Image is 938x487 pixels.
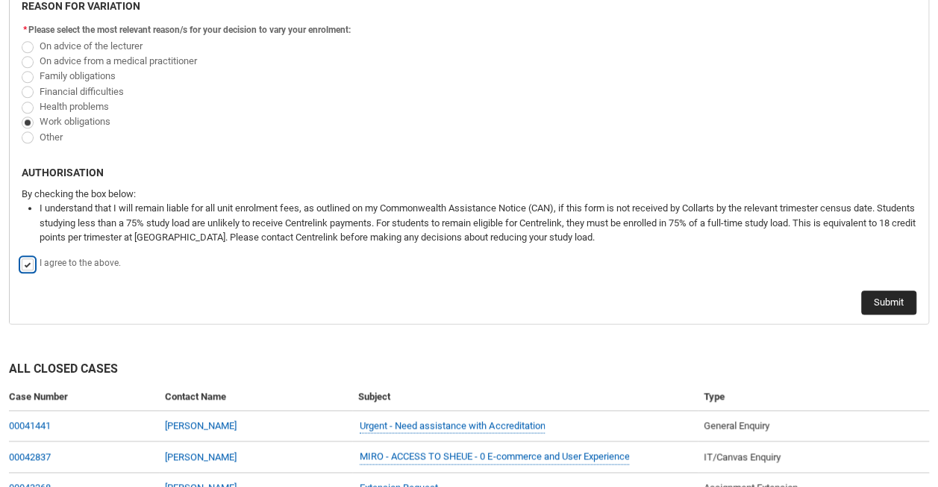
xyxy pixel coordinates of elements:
[22,167,104,179] b: AUTHORISATION
[22,187,916,202] p: By checking the box below:
[23,25,27,35] abbr: required
[40,258,121,268] span: I agree to the above.
[28,25,351,35] span: Please select the most relevant reason/s for your decision to vary your enrolment:
[704,451,781,462] span: IT/Canvas Enquiry
[40,55,197,66] span: On advice from a medical practitioner
[352,383,698,411] th: Subject
[40,116,110,127] span: Work obligations
[165,451,237,462] a: [PERSON_NAME]
[40,101,109,112] span: Health problems
[861,291,916,314] button: Submit
[40,201,916,245] li: I understand that I will remain liable for all unit enrolment fees, as outlined on my Commonwealt...
[9,360,929,383] h2: All Closed Cases
[360,418,545,434] a: Urgent - Need assistance with Accreditation
[40,86,124,97] span: Financial difficulties
[360,449,629,465] a: MIRO - ACCESS TO SHEUE - 0 E-commerce and User Experience
[698,383,929,411] th: Type
[9,451,51,462] a: 00042837
[159,383,352,411] th: Contact Name
[9,420,51,431] a: 00041441
[40,131,63,143] span: Other
[40,70,116,81] span: Family obligations
[165,420,237,431] a: [PERSON_NAME]
[704,420,769,431] span: General Enquiry
[9,383,159,411] th: Case Number
[40,40,143,52] span: On advice of the lecturer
